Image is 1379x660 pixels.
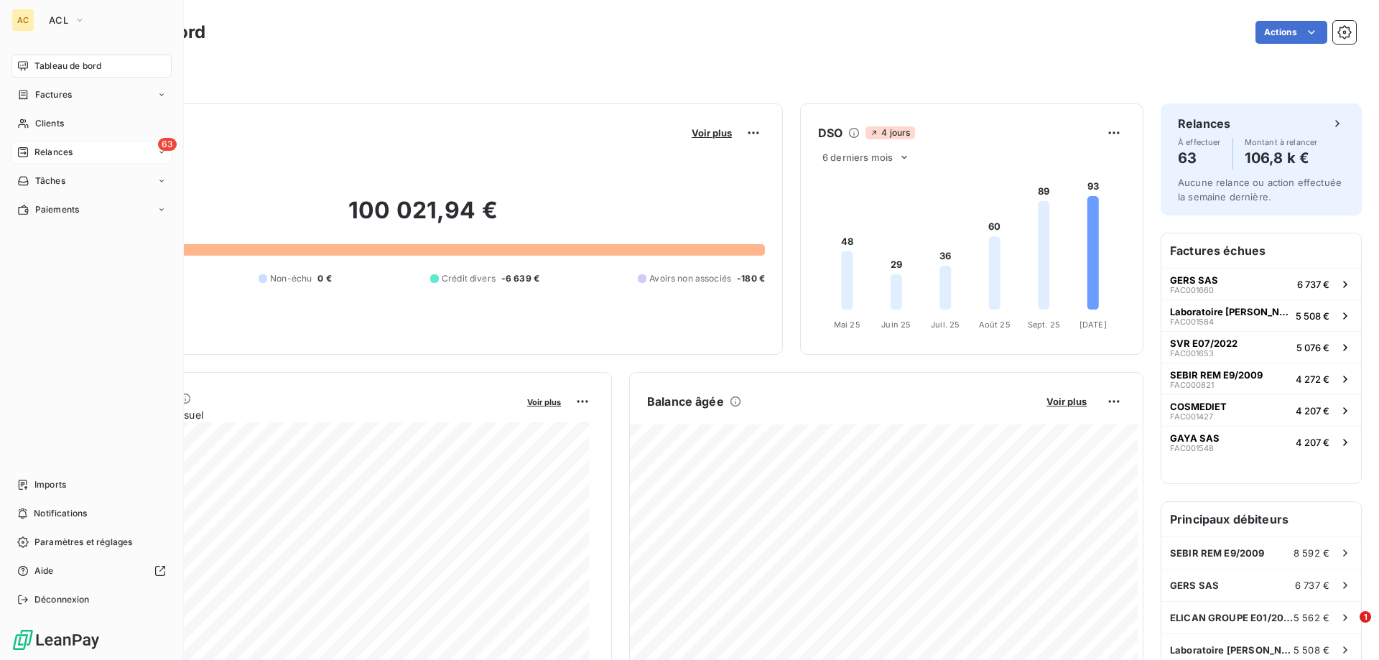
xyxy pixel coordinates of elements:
h6: Relances [1178,115,1230,132]
span: 4 207 € [1296,405,1329,417]
span: GERS SAS [1170,580,1219,591]
span: Relances [34,146,73,159]
span: COSMEDIET [1170,401,1227,412]
span: Laboratoire [PERSON_NAME] [1170,644,1294,656]
h4: 106,8 k € [1245,147,1318,169]
button: Voir plus [687,126,736,139]
h6: DSO [818,124,842,141]
span: Voir plus [692,127,732,139]
span: 6 derniers mois [822,152,893,163]
span: -180 € [737,272,765,285]
span: 0 € [317,272,331,285]
span: FAC001548 [1170,444,1214,452]
span: SVR E07/2022 [1170,338,1238,349]
span: Laboratoire [PERSON_NAME] [1170,306,1290,317]
tspan: Mai 25 [834,320,860,330]
span: ACL [49,14,68,26]
span: SEBIR REM E9/2009 [1170,369,1263,381]
span: 5 076 € [1296,342,1329,353]
button: SVR E07/2022FAC0016535 076 € [1161,331,1361,363]
h2: 100 021,94 € [81,196,765,239]
span: SEBIR REM E9/2009 [1170,547,1265,559]
span: FAC000821 [1170,381,1214,389]
span: Crédit divers [442,272,496,285]
tspan: Juil. 25 [931,320,960,330]
button: GAYA SASFAC0015484 207 € [1161,426,1361,457]
div: AC [11,9,34,32]
span: -6 639 € [501,272,539,285]
span: Voir plus [1046,396,1087,407]
img: Logo LeanPay [11,628,101,651]
span: Aide [34,564,54,577]
span: 5 508 € [1294,644,1329,656]
span: À effectuer [1178,138,1221,147]
span: 4 jours [865,126,914,139]
button: COSMEDIETFAC0014274 207 € [1161,394,1361,426]
span: FAC001653 [1170,349,1214,358]
button: Actions [1255,21,1327,44]
span: 5 508 € [1296,310,1329,322]
span: Voir plus [527,397,561,407]
span: Imports [34,478,66,491]
tspan: Juin 25 [881,320,911,330]
span: 4 272 € [1296,373,1329,385]
span: Tâches [35,175,65,187]
span: ELICAN GROUPE E01/2023 [1170,612,1294,623]
button: GERS SASFAC0016606 737 € [1161,268,1361,299]
span: GERS SAS [1170,274,1218,286]
span: Aucune relance ou action effectuée la semaine dernière. [1178,177,1342,203]
span: 1 [1360,611,1371,623]
h6: Factures échues [1161,233,1361,268]
span: Paramètres et réglages [34,536,132,549]
button: Voir plus [1042,395,1091,408]
span: 63 [158,138,177,151]
span: 6 737 € [1295,580,1329,591]
h6: Balance âgée [647,393,724,410]
button: Laboratoire [PERSON_NAME]FAC0015845 508 € [1161,299,1361,331]
span: Montant à relancer [1245,138,1318,147]
span: Notifications [34,507,87,520]
tspan: [DATE] [1079,320,1107,330]
span: Clients [35,117,64,130]
span: 4 207 € [1296,437,1329,448]
span: Chiffre d'affaires mensuel [81,407,517,422]
span: Non-échu [270,272,312,285]
a: Aide [11,559,172,582]
span: GAYA SAS [1170,432,1220,444]
span: FAC001660 [1170,286,1214,294]
span: FAC001427 [1170,412,1213,421]
tspan: Sept. 25 [1028,320,1060,330]
span: Avoirs non associés [649,272,731,285]
span: 5 562 € [1294,612,1329,623]
h4: 63 [1178,147,1221,169]
span: Factures [35,88,72,101]
span: 6 737 € [1297,279,1329,290]
span: Paiements [35,203,79,216]
span: 8 592 € [1294,547,1329,559]
span: Tableau de bord [34,60,101,73]
iframe: Intercom live chat [1330,611,1365,646]
button: Voir plus [523,395,565,408]
tspan: Août 25 [979,320,1011,330]
button: SEBIR REM E9/2009FAC0008214 272 € [1161,363,1361,394]
span: FAC001584 [1170,317,1214,326]
span: Déconnexion [34,593,90,606]
h6: Principaux débiteurs [1161,502,1361,536]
